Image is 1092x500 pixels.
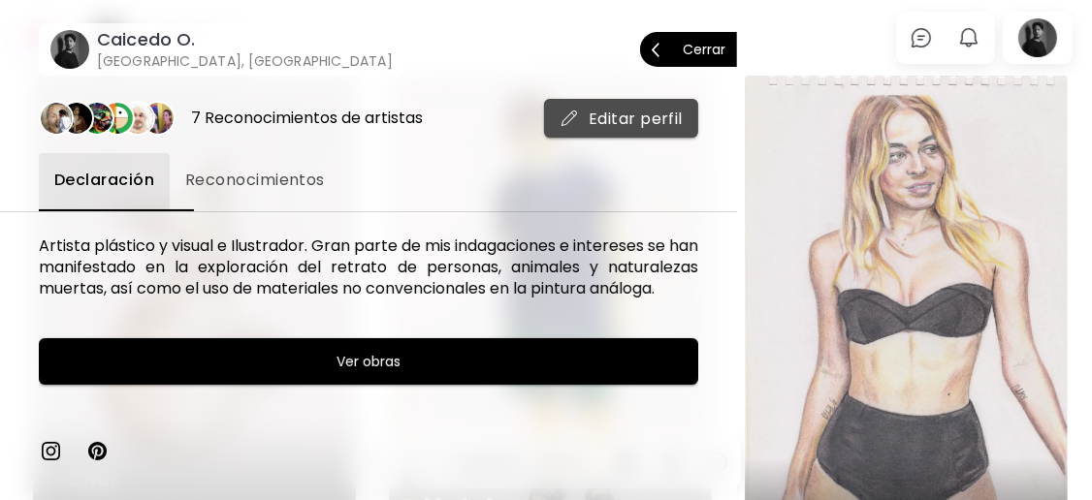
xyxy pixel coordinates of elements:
span: Declaración [54,169,154,192]
h6: Caicedo O. [97,28,393,51]
button: Cerrar [640,32,737,67]
span: Editar perfil [560,109,683,129]
img: mail [560,109,579,128]
h6: Artista plástico y visual e Ilustrador. Gran parte de mis indagaciones e intereses se han manifes... [39,235,698,299]
h6: [GEOGRAPHIC_DATA], [GEOGRAPHIC_DATA] [97,51,393,71]
button: Ver obras [39,338,698,385]
div: 7 Reconocimientos de artistas [191,108,423,129]
span: Reconocimientos [185,169,325,192]
h6: Ver obras [337,350,401,373]
p: Cerrar [683,43,725,56]
img: pinterest [85,439,109,462]
img: instagram [39,439,62,462]
button: mailEditar perfil [544,99,698,138]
